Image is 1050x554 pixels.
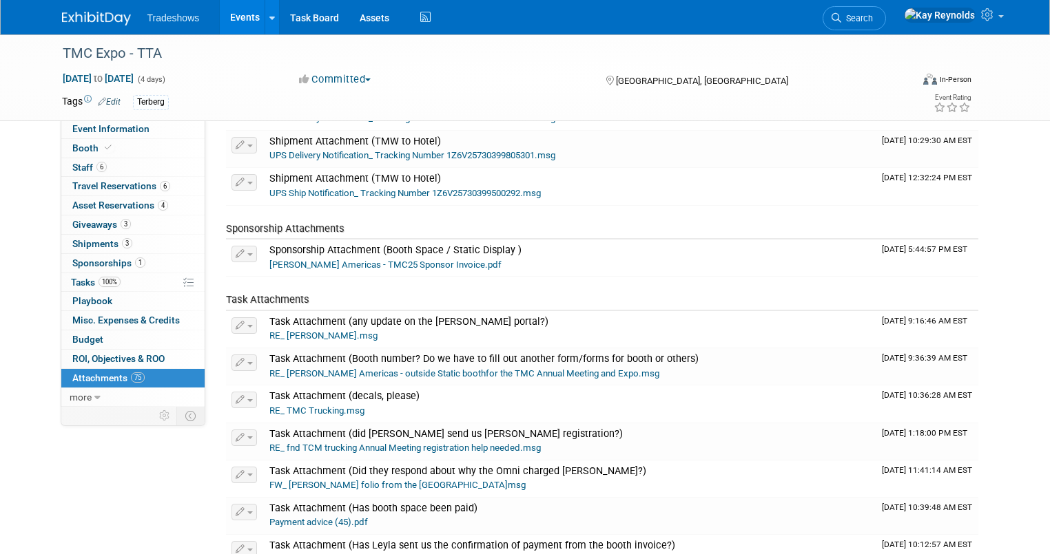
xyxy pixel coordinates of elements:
span: Task Attachment (Booth number? Do we have to fill out another form/forms for booth or others) [269,353,699,365]
a: [PERSON_NAME] Americas - TMC25 Sponsor Invoice.pdf [269,259,502,270]
a: Misc. Expenses & Credits [61,311,205,330]
span: Upload Timestamp [882,244,967,254]
span: ROI, Objectives & ROO [72,353,165,364]
a: Budget [61,330,205,349]
button: Committed [294,72,376,87]
span: Sponsorship Attachments [226,222,344,235]
span: Sponsorship Attachment (Booth Space / Static Display ) [269,244,522,256]
span: Upload Timestamp [882,540,972,549]
span: Tradeshows [147,12,200,23]
a: Edit [98,97,121,107]
a: Event Information [61,120,205,138]
a: ROI, Objectives & ROO [61,350,205,368]
span: Task Attachment (Did they respond about why the Omni charged [PERSON_NAME]?) [269,465,646,477]
a: Tasks100% [61,273,205,292]
span: Event Information [72,123,150,134]
span: Task Attachment (Has Leyla sent us the confirmation of payment from the booth invoice?) [269,540,675,551]
a: Sponsorships1 [61,254,205,273]
span: 6 [96,162,107,172]
img: Format-Inperson.png [923,74,937,85]
a: Travel Reservations6 [61,177,205,195]
div: Terberg [133,95,169,109]
span: Search [841,13,873,23]
img: Kay Reynolds [904,8,976,23]
span: 3 [121,219,131,229]
a: Search [823,6,886,30]
span: Asset Reservations [72,200,168,211]
a: more [61,388,205,407]
td: Tags [62,94,121,110]
div: Event Rating [934,94,971,101]
a: UPS Delivery Notification_ Tracking Number 1Z6V25730399805301.msg [269,150,555,160]
a: Playbook [61,292,205,310]
span: Upload Timestamp [882,136,972,145]
a: Asset Reservations4 [61,196,205,215]
span: Task Attachment (did [PERSON_NAME] send us [PERSON_NAME] registration?) [269,428,623,440]
span: Task Attachment (decals, please) [269,390,420,402]
span: Upload Timestamp [882,353,967,363]
span: Staff [72,162,107,173]
a: RE_ [PERSON_NAME].msg [269,330,378,341]
span: [DATE] [DATE] [62,72,134,85]
i: Booth reservation complete [105,144,112,151]
span: Tasks [71,277,121,288]
td: Toggle Event Tabs [176,407,205,425]
a: RE_ [PERSON_NAME] Americas - outside Static boothfor the TMC Annual Meeting and Expo.msg [269,368,659,379]
div: In-Person [939,74,971,85]
a: Shipments3 [61,235,205,253]
span: Booth [72,142,114,153]
a: Payment advice (45).pdf [269,517,368,527]
a: Attachments75 [61,369,205,387]
td: Upload Timestamp [876,311,978,348]
span: Task Attachment (any update on the [PERSON_NAME] portal?) [269,316,548,328]
span: Shipment Attachment (TMW to Hotel) [269,173,441,184]
span: Shipment Attachment (TMW to Hotel) [269,136,441,147]
td: Upload Timestamp [876,460,978,498]
a: Staff6 [61,158,205,177]
span: more [70,392,92,403]
span: Upload Timestamp [882,465,972,475]
span: Task Attachment (Has booth space been paid) [269,502,477,514]
span: Attachments [72,372,145,383]
span: Upload Timestamp [882,316,967,326]
span: Upload Timestamp [882,428,967,438]
a: FW_ [PERSON_NAME] folio from the [GEOGRAPHIC_DATA]msg [269,480,526,490]
a: Giveaways3 [61,215,205,234]
span: Upload Timestamp [882,173,972,182]
a: Booth [61,139,205,158]
span: 100% [99,277,121,287]
td: Personalize Event Tab Strip [153,407,177,425]
span: Upload Timestamp [882,390,972,400]
span: [GEOGRAPHIC_DATA], [GEOGRAPHIC_DATA] [616,76,788,86]
td: Upload Timestamp [876,168,978,205]
td: Upload Timestamp [876,498,978,535]
td: Upload Timestamp [876,423,978,460]
span: to [92,73,105,84]
span: (4 days) [136,75,165,84]
span: Misc. Expenses & Credits [72,315,180,326]
td: Upload Timestamp [876,131,978,168]
span: Playbook [72,295,112,306]
span: 3 [122,238,132,248]
a: RE_ TMC Trucking.msg [269,405,364,416]
span: Travel Reservations [72,180,170,191]
div: TMC Expo - TTA [58,41,894,66]
span: Upload Timestamp [882,502,972,512]
td: Upload Timestamp [876,348,978,385]
td: Upload Timestamp [876,385,978,423]
span: Budget [72,334,103,345]
a: UPS Ship Notification_ Tracking Number 1Z6V25730399500292.msg [269,188,541,198]
span: Shipments [72,238,132,249]
span: Giveaways [72,219,131,230]
span: 4 [158,200,168,211]
span: 75 [131,372,145,383]
span: 1 [135,257,145,268]
a: RE_ fnd TCM trucking Annual Meeting registration help needed.msg [269,443,541,453]
span: Sponsorships [72,257,145,268]
img: ExhibitDay [62,12,131,25]
span: 6 [160,181,170,191]
span: Task Attachments [226,293,309,306]
td: Upload Timestamp [876,239,978,277]
div: Event Format [837,72,971,92]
